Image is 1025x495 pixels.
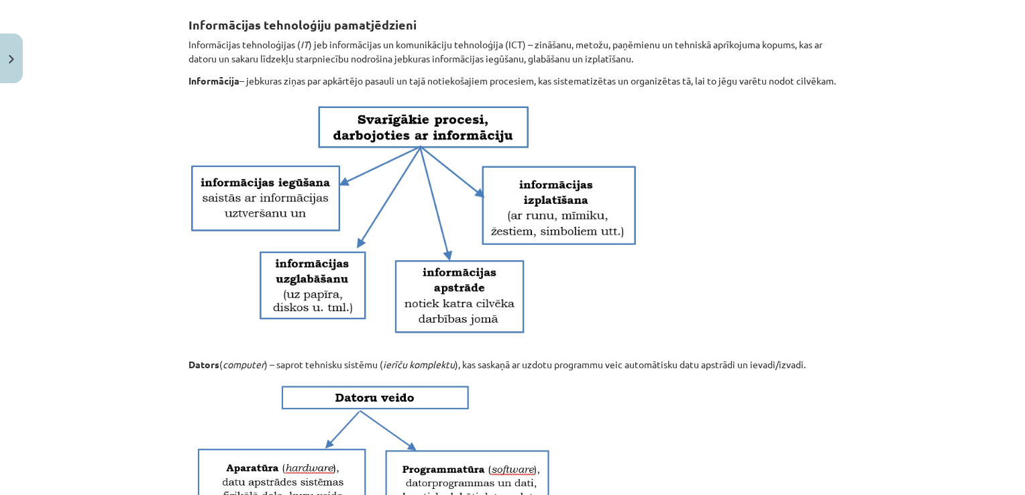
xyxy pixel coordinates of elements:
em: ierīču komplektu [383,358,455,370]
strong: Informācija [188,74,239,87]
p: – jebkuras ziņas par apkārtējo pasauli un tajā notiekošajiem procesiem, kas sistematizētas un org... [188,74,837,88]
img: icon-close-lesson-0947bae3869378f0d4975bcd49f059093ad1ed9edebbc8119c70593378902aed.svg [9,55,14,64]
em: computer [223,358,264,370]
p: ( ) – saprot tehnisku sistēmu ( ), kas saskaņā ar uzdotu programmu veic automātisku datu apstrādi... [188,357,837,372]
em: IT [301,38,309,50]
strong: Dators [188,358,219,370]
strong: Informācijas tehnoloģiju pamatjēdzieni [188,17,417,32]
p: Informācijas tehnoloģijas ( ) jeb informācijas un komunikāciju tehnoloģija (ICT) – zināšanu, meto... [188,38,837,66]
